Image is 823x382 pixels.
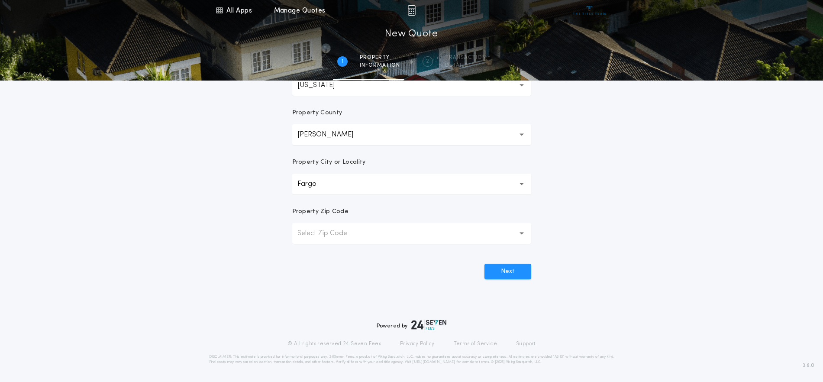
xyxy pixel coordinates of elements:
p: DISCLAIMER: This estimate is provided for informational purposes only. 24|Seven Fees, a product o... [209,354,614,365]
p: [US_STATE] [297,80,349,91]
button: Next [484,264,531,279]
span: details [445,62,486,69]
p: Property City or Locality [292,158,366,167]
p: [PERSON_NAME] [297,129,367,140]
img: img [407,5,416,16]
h2: 2 [426,58,429,65]
span: 3.8.0 [803,362,814,369]
h2: 1 [342,58,343,65]
button: [PERSON_NAME] [292,124,531,145]
a: Privacy Policy [400,340,435,347]
span: information [360,62,400,69]
p: Property Zip Code [292,207,349,216]
img: logo [411,320,447,330]
span: Property [360,54,400,61]
img: vs-icon [573,6,606,15]
button: [US_STATE] [292,75,531,96]
p: Property County [292,109,342,117]
button: Fargo [292,174,531,194]
span: Transaction [445,54,486,61]
p: Select Zip Code [297,228,361,239]
div: Powered by [377,320,447,330]
a: Terms of Service [454,340,497,347]
p: © All rights reserved. 24|Seven Fees [287,340,381,347]
a: [URL][DOMAIN_NAME] [412,360,455,364]
a: Support [516,340,536,347]
button: Select Zip Code [292,223,531,244]
h1: New Quote [385,27,438,41]
p: Fargo [297,179,330,189]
